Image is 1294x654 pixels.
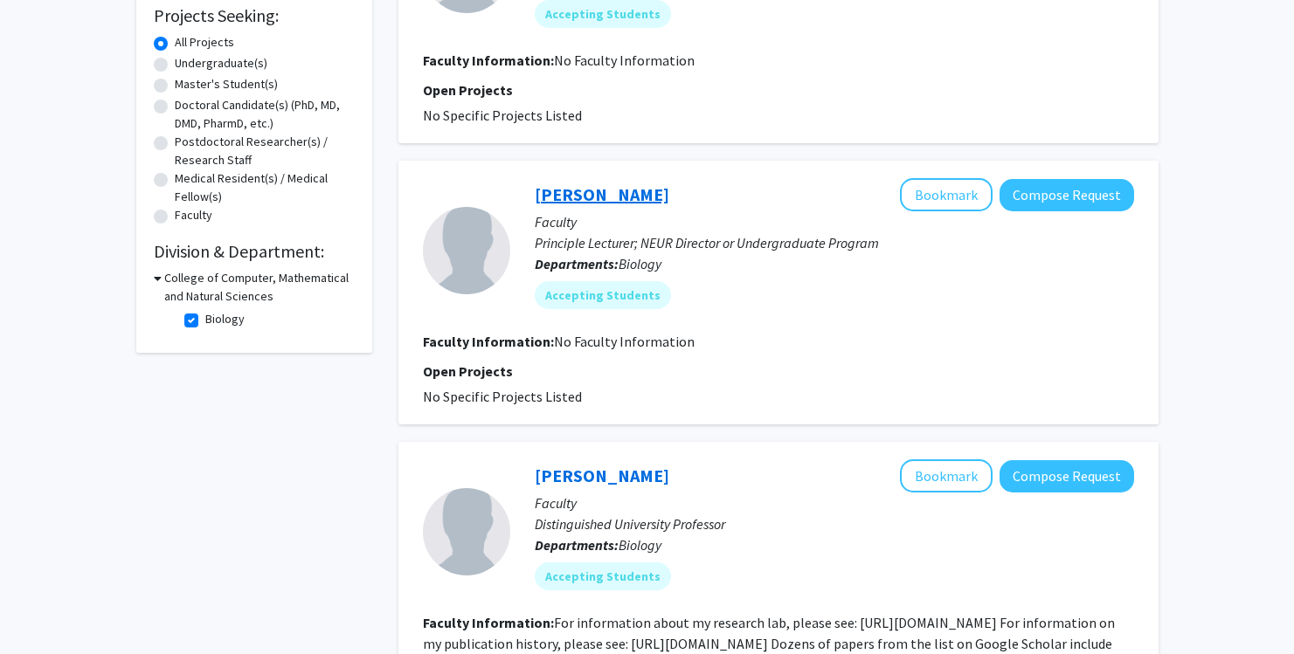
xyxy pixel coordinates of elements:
label: Faculty [175,206,212,224]
p: Distinguished University Professor [535,513,1134,534]
label: Undergraduate(s) [175,54,267,72]
p: Faculty [535,492,1134,513]
b: Departments: [535,255,619,272]
button: Add Hilary Bierman to Bookmarks [900,178,993,211]
label: Medical Resident(s) / Medical Fellow(s) [175,169,355,206]
h2: Division & Department: [154,241,355,262]
button: Compose Request to Hilary Bierman [1000,179,1134,211]
mat-chip: Accepting Students [535,281,671,309]
p: Open Projects [423,361,1134,382]
span: No Specific Projects Listed [423,388,582,405]
span: No Faculty Information [554,52,695,69]
button: Add William Fagan to Bookmarks [900,459,993,492]
label: Doctoral Candidate(s) (PhD, MD, DMD, PharmD, etc.) [175,96,355,133]
span: Biology [619,255,661,272]
a: [PERSON_NAME] [535,465,669,486]
p: Open Projects [423,79,1134,100]
iframe: Chat [13,575,74,641]
mat-chip: Accepting Students [535,562,671,590]
b: Faculty Information: [423,614,554,631]
b: Faculty Information: [423,333,554,350]
span: Biology [619,536,661,554]
a: [PERSON_NAME] [535,183,669,205]
label: Master's Student(s) [175,75,278,93]
h3: College of Computer, Mathematical and Natural Sciences [164,269,355,306]
b: Departments: [535,536,619,554]
label: All Projects [175,33,234,52]
h2: Projects Seeking: [154,5,355,26]
b: Faculty Information: [423,52,554,69]
label: Biology [205,310,245,328]
span: No Specific Projects Listed [423,107,582,124]
button: Compose Request to William Fagan [1000,460,1134,492]
p: Faculty [535,211,1134,232]
span: No Faculty Information [554,333,695,350]
label: Postdoctoral Researcher(s) / Research Staff [175,133,355,169]
p: Principle Lecturer; NEUR Director or Undergraduate Program [535,232,1134,253]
